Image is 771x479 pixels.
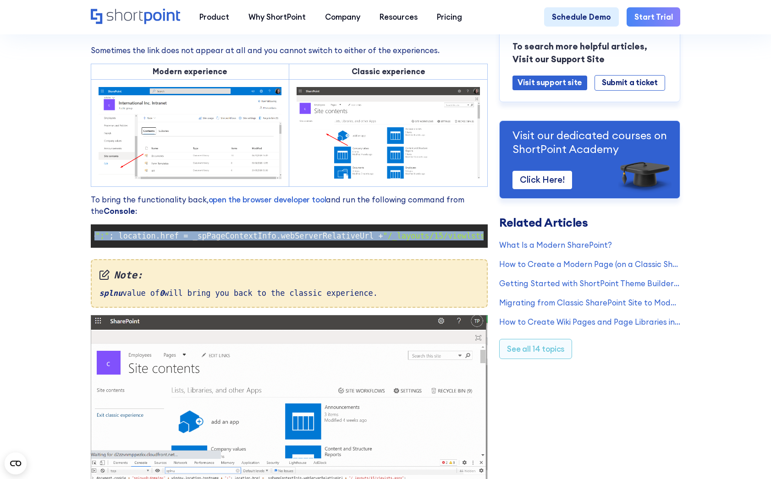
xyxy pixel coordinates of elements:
[325,11,360,23] div: Company
[499,297,680,309] a: Migrating from Classic SharePoint Site to Modern SharePoint Site (SharePoint Online)
[199,11,229,23] div: Product
[512,76,587,90] a: Visit support site
[512,40,667,66] p: To search more helpful articles, Visit our Support Site
[91,259,488,308] div: value of will bring you back to the classic experience.
[595,75,665,91] a: Submit a ticket
[499,239,680,251] a: What Is a Modern SharePoint?
[627,7,681,27] a: Start Trial
[248,11,306,23] div: Why ShortPoint
[370,7,427,27] a: Resources
[109,231,383,240] span: ; location.href = _spPageContextInfo.webServerRelativeUrl +
[725,435,771,479] div: Chat-widget
[499,259,680,270] a: How to Create a Modern Page (on a Classic SharePoint Site)
[209,195,326,205] a: open the browser developer tool
[437,11,462,23] div: Pricing
[544,7,619,27] a: Schedule Demo
[499,339,572,359] a: See all 14 topics
[91,45,488,56] p: Sometimes the link does not appear at all and you cannot switch to either of the experiences.
[512,171,572,189] a: Click Here!
[383,231,513,240] span: "/_layouts/15/viewlsts.aspx"
[104,206,135,216] strong: Console
[499,316,680,328] a: How to Create Wiki Pages and Page Libraries in SharePoint
[499,278,680,289] a: Getting Started with ShortPoint Theme Builder - Classic SharePoint Sites (Part 1)
[352,66,425,76] strong: Classic experience
[5,452,27,474] button: Open CMP widget
[512,128,667,156] p: Visit our dedicated courses on ShortPoint Academy
[153,66,227,76] strong: Modern experience
[380,11,418,23] div: Resources
[427,7,472,27] a: Pricing
[239,7,315,27] a: Why ShortPoint
[95,231,109,240] span: ";"
[91,194,488,217] p: To bring the functionality back, and run the following command from the :
[99,268,479,283] em: Note:
[725,435,771,479] iframe: Chat Widget
[499,217,680,228] h3: Related Articles
[190,7,239,27] a: Product
[99,288,122,298] em: splnu
[160,288,164,298] em: 0
[315,7,370,27] a: Company
[91,9,181,25] a: Home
